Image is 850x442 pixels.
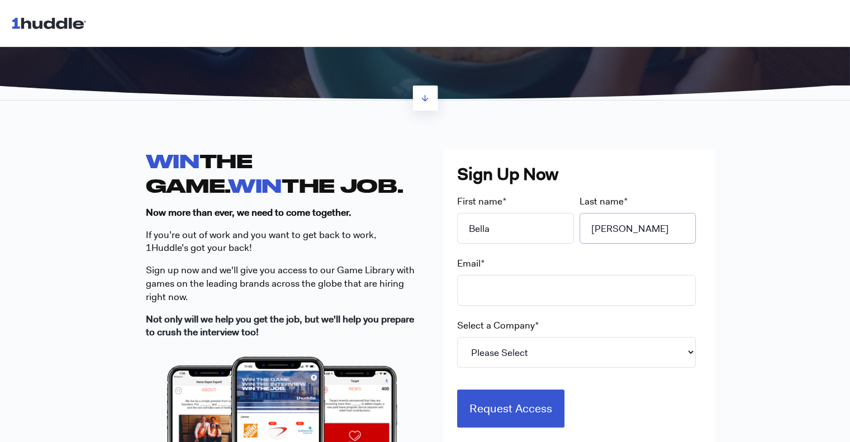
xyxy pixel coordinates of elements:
span: Last name [580,195,624,207]
span: Email [457,257,481,269]
h3: Sign Up Now [457,163,701,186]
span: First name [457,195,502,207]
p: S [146,264,418,303]
strong: Not only will we help you get the job, but we'll help you prepare to crush the interview too! [146,313,414,339]
span: WIN [228,174,282,196]
img: 1huddle [11,12,91,34]
span: If you’re out of work and you want to get back to work, 1Huddle’s got your back! [146,229,376,254]
input: Request Access [457,389,564,427]
strong: Now more than ever, we need to come together. [146,206,352,218]
span: Select a Company [457,319,535,331]
strong: THE GAME. THE JOB. [146,150,403,196]
span: ign up now and we'll give you access to our Game Library with games on the leading brands across ... [146,264,415,303]
span: WIN [146,150,200,172]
